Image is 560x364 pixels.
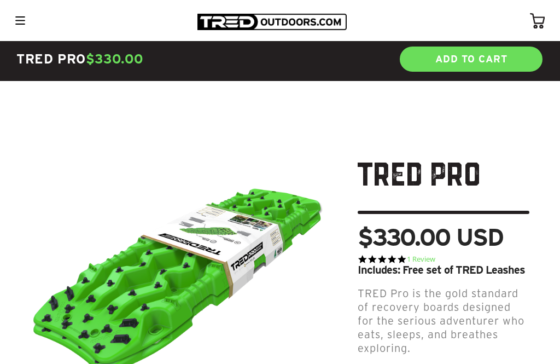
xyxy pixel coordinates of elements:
[358,287,529,355] p: TRED Pro is the gold standard of recovery boards designed for the serious adventurer who eats, sl...
[358,264,529,275] div: Includes: Free set of TRED Leashes
[407,255,435,264] a: 1 reviews
[399,45,544,73] a: ADD TO CART
[15,16,25,25] img: menu-icon
[358,225,503,249] span: $330.00 USD
[16,50,401,68] h4: TRED Pro
[358,158,529,214] h1: TRED Pro
[530,13,545,28] img: cart-icon
[197,14,347,30] img: TRED Outdoors America
[86,51,144,66] span: $330.00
